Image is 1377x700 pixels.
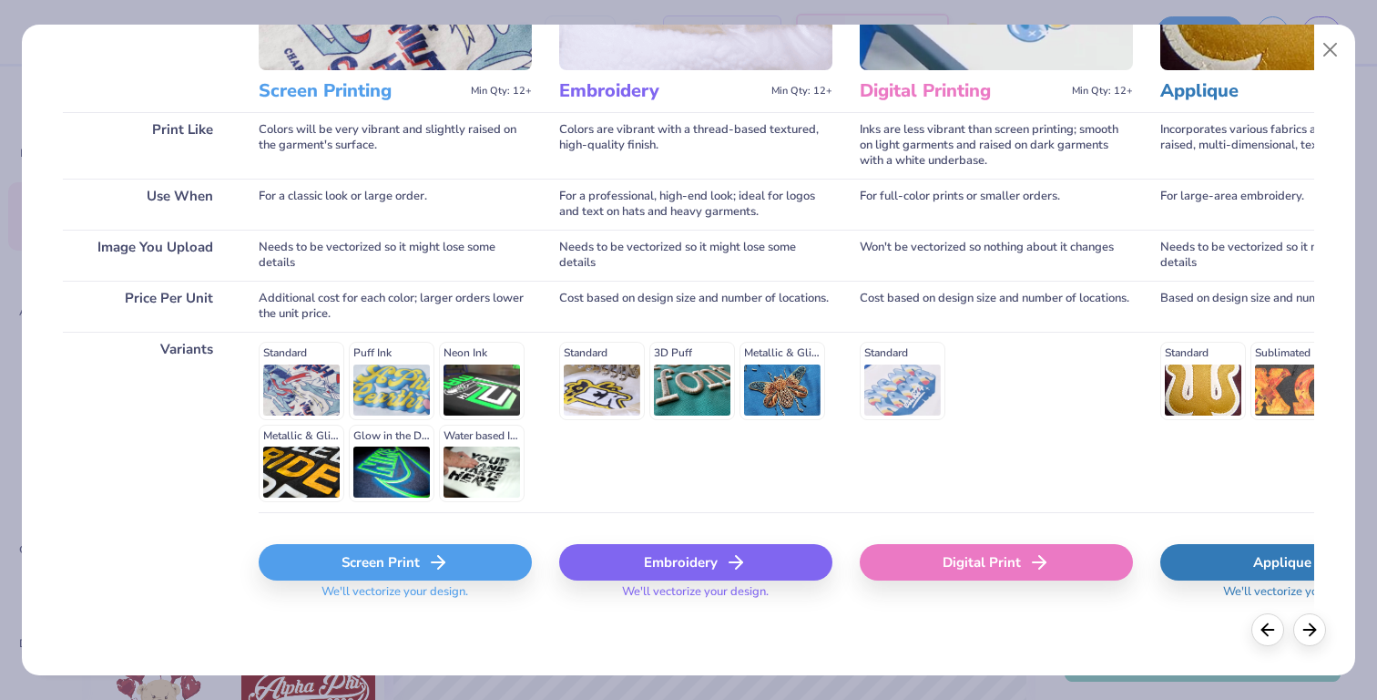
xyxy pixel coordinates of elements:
div: Needs to be vectorized so it might lose some details [259,230,532,281]
div: Inks are less vibrant than screen printing; smooth on light garments and raised on dark garments ... [860,112,1133,179]
span: We'll vectorize your design. [314,584,475,611]
div: Screen Print [259,544,532,581]
div: Won't be vectorized so nothing about it changes [860,230,1133,281]
button: Close [1313,33,1348,67]
span: We'll vectorize your design. [615,584,776,611]
div: Price Per Unit [63,281,231,332]
div: For a classic look or large order. [259,179,532,230]
div: Use When [63,179,231,230]
span: We'll vectorize your design. [1216,584,1377,611]
div: Colors are vibrant with a thread-based textured, high-quality finish. [559,112,832,179]
div: For full-color prints or smaller orders. [860,179,1133,230]
div: Cost based on design size and number of locations. [860,281,1133,332]
h3: Embroidery [559,79,764,103]
div: Embroidery [559,544,832,581]
div: Additional cost for each color; larger orders lower the unit price. [259,281,532,332]
div: Print Like [63,112,231,179]
h3: Applique [1160,79,1365,103]
div: Colors will be very vibrant and slightly raised on the garment's surface. [259,112,532,179]
span: Min Qty: 12+ [771,85,832,98]
h3: Screen Printing [259,79,464,103]
div: Digital Print [860,544,1133,581]
div: For a professional, high-end look; ideal for logos and text on hats and heavy garments. [559,179,832,230]
h3: Digital Printing [860,79,1065,103]
div: Image You Upload [63,230,231,281]
div: Needs to be vectorized so it might lose some details [559,230,832,281]
div: Cost based on design size and number of locations. [559,281,832,332]
span: Min Qty: 12+ [1072,85,1133,98]
div: Variants [63,332,231,512]
span: Min Qty: 12+ [471,85,532,98]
